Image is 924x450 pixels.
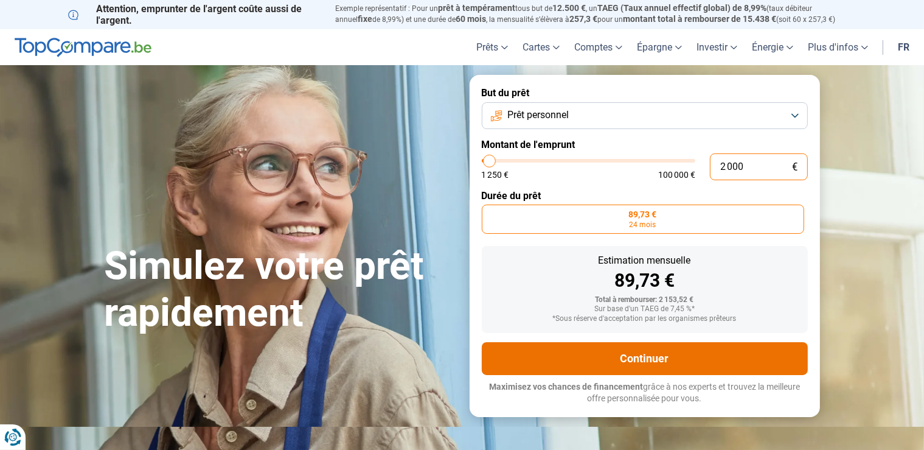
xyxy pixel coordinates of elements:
[68,3,321,26] p: Attention, emprunter de l'argent coûte aussi de l'argent.
[624,14,777,24] span: montant total à rembourser de 15.438 €
[492,296,798,304] div: Total à rembourser: 2 153,52 €
[515,29,567,65] a: Cartes
[492,305,798,314] div: Sur base d'un TAEG de 7,45 %*
[891,29,917,65] a: fr
[630,221,656,228] span: 24 mois
[630,29,689,65] a: Épargne
[492,256,798,265] div: Estimation mensuelle
[598,3,767,13] span: TAEG (Taux annuel effectif global) de 8,99%
[492,272,798,290] div: 89,73 €
[553,3,586,13] span: 12.500 €
[507,108,569,122] span: Prêt personnel
[482,381,808,405] p: grâce à nos experts et trouvez la meilleure offre personnalisée pour vous.
[482,102,808,129] button: Prêt personnel
[689,29,745,65] a: Investir
[489,382,643,392] span: Maximisez vos chances de financement
[469,29,515,65] a: Prêts
[570,14,598,24] span: 257,3 €
[105,243,455,337] h1: Simulez votre prêt rapidement
[15,38,151,57] img: TopCompare
[492,315,798,323] div: *Sous réserve d'acceptation par les organismes prêteurs
[358,14,373,24] span: fixe
[482,342,808,375] button: Continuer
[658,171,695,179] span: 100 000 €
[629,210,657,219] span: 89,73 €
[745,29,801,65] a: Énergie
[482,190,808,202] label: Durée du prêt
[801,29,875,65] a: Plus d'infos
[456,14,487,24] span: 60 mois
[439,3,516,13] span: prêt à tempérament
[482,139,808,150] label: Montant de l'emprunt
[482,171,509,179] span: 1 250 €
[482,87,808,99] label: But du prêt
[336,3,856,25] p: Exemple représentatif : Pour un tous but de , un (taux débiteur annuel de 8,99%) et une durée de ...
[793,162,798,172] span: €
[567,29,630,65] a: Comptes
